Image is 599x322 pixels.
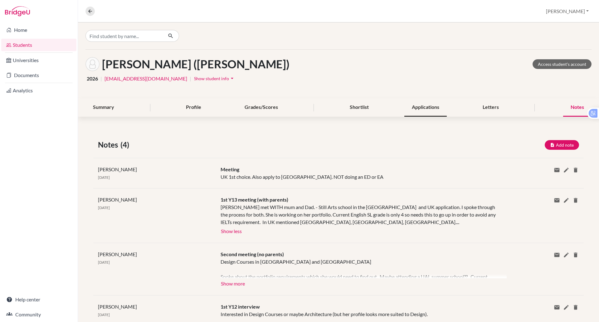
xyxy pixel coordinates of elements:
[221,304,260,310] span: 1st Y12 interview
[100,75,102,82] span: |
[85,57,100,71] img: Jie (Helen) Dong's avatar
[475,98,506,117] div: Letters
[543,5,592,17] button: [PERSON_NAME]
[237,98,285,117] div: Grades/Scores
[98,175,110,180] span: [DATE]
[98,251,137,257] span: [PERSON_NAME]
[342,98,376,117] div: Shortlist
[221,226,242,235] button: Show less
[98,197,137,202] span: [PERSON_NAME]
[98,260,110,265] span: [DATE]
[1,24,76,36] a: Home
[1,39,76,51] a: Students
[98,139,120,150] span: Notes
[221,197,288,202] span: 1st Y13 meeting (with parents)
[87,75,98,82] span: 2026
[5,6,30,16] img: Bridge-U
[105,75,187,82] a: [EMAIL_ADDRESS][DOMAIN_NAME]
[221,166,239,172] span: Meeting
[221,258,497,278] div: Design Courses in [GEOGRAPHIC_DATA] and [GEOGRAPHIC_DATA] Spoke about the portfolio requirements ...
[98,205,110,210] span: [DATE]
[545,140,579,150] button: Add note
[98,304,137,310] span: [PERSON_NAME]
[1,293,76,306] a: Help center
[563,98,592,117] div: Notes
[98,166,137,172] span: [PERSON_NAME]
[120,139,132,150] span: (4)
[533,59,592,69] a: Access student's account
[221,278,245,288] button: Show more
[178,98,209,117] div: Profile
[1,54,76,66] a: Universities
[194,74,236,83] button: Show student infoarrow_drop_down
[216,166,502,181] div: UK 1st choice. Also apply to [GEOGRAPHIC_DATA]. NOT doing an ED or EA
[229,75,235,81] i: arrow_drop_down
[1,308,76,321] a: Community
[98,312,110,317] span: [DATE]
[221,251,284,257] span: Second meeting (no parents)
[221,203,497,226] div: [PERSON_NAME] met WITH mum and Dad. - Still Arts school in the [GEOGRAPHIC_DATA] and UK applicati...
[102,57,290,71] h1: [PERSON_NAME] ([PERSON_NAME])
[85,30,163,42] input: Find student by name...
[194,76,229,81] span: Show student info
[190,75,191,82] span: |
[404,98,447,117] div: Applications
[1,69,76,81] a: Documents
[1,84,76,97] a: Analytics
[85,98,122,117] div: Summary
